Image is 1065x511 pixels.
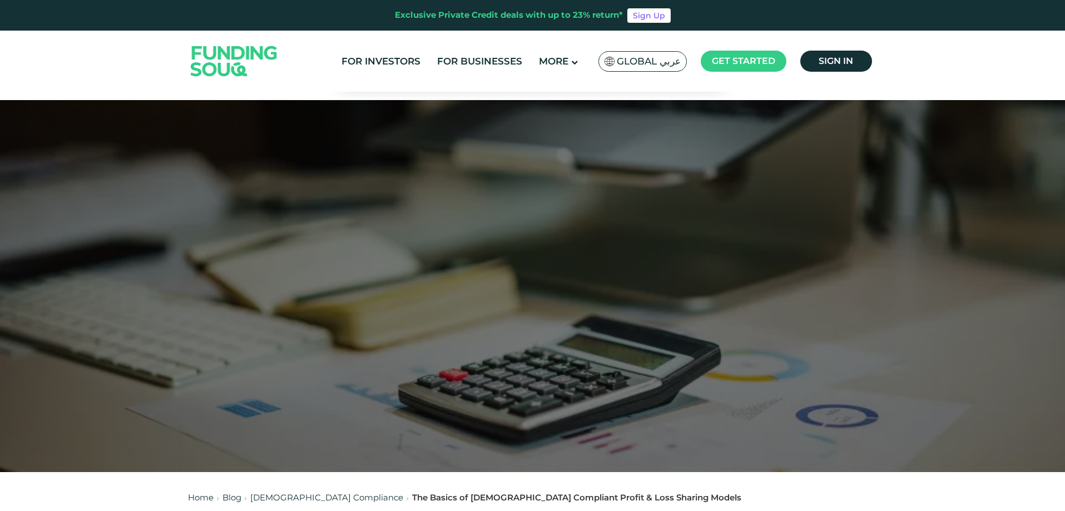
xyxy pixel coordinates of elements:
img: SA Flag [605,57,615,66]
span: More [539,56,568,67]
img: Logo [180,33,289,89]
span: Get started [712,56,775,66]
a: Sign in [800,51,872,72]
a: For Investors [339,52,423,71]
div: The Basics of [DEMOGRAPHIC_DATA] Compliant Profit & Loss Sharing Models [412,492,741,504]
div: Exclusive Private Credit deals with up to 23% return* [395,9,623,22]
a: For Businesses [434,52,525,71]
a: Blog [222,492,241,503]
a: Home [188,492,214,503]
a: [DEMOGRAPHIC_DATA] Compliance [250,492,403,503]
span: Sign in [819,56,853,66]
a: Sign Up [627,8,671,23]
span: Global عربي [617,55,681,68]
